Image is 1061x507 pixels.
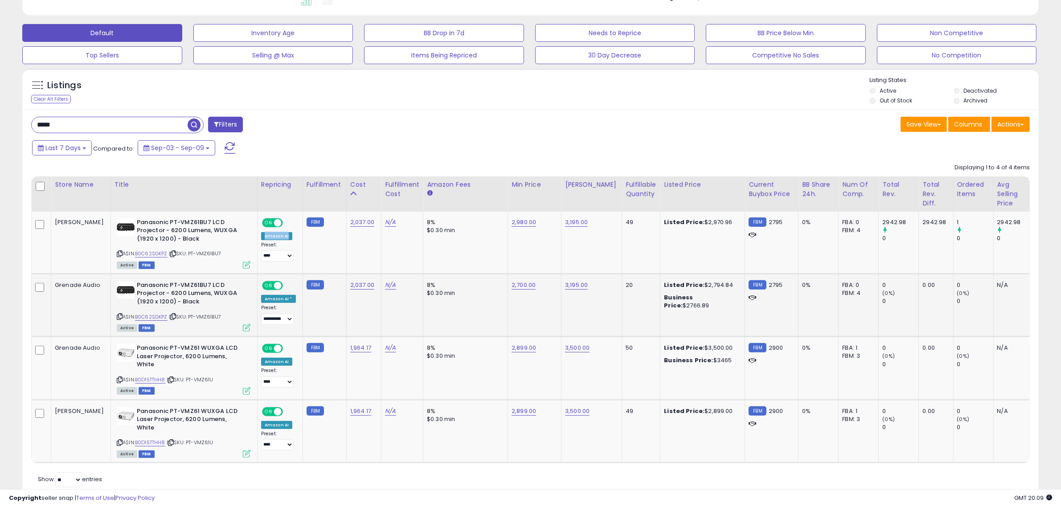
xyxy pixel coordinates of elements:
a: B0C62SGKPZ [135,250,168,258]
small: FBM [307,343,324,352]
button: BB Price Below Min [706,24,866,42]
a: N/A [385,281,396,290]
div: Cost [350,180,377,189]
a: 2,700.00 [512,281,536,290]
div: Total Rev. Diff. [922,180,949,208]
span: ON [263,408,274,415]
div: $0.30 min [427,415,501,423]
b: Business Price: [664,293,693,310]
div: ASIN: [117,218,250,268]
div: Total Rev. [882,180,915,199]
div: $2,899.00 [664,407,738,415]
span: 2900 [769,343,783,352]
div: 1 [957,218,993,226]
strong: Copyright [9,494,41,502]
div: Repricing [261,180,299,189]
div: FBA: 1 [842,407,872,415]
div: Amazon AI * [261,295,296,303]
div: $3465 [664,356,738,364]
span: Last 7 Days [45,143,81,152]
button: 30 Day Decrease [535,46,695,64]
img: 31oQ6YrUh9L._SL40_.jpg [117,407,135,425]
label: Active [880,87,896,94]
div: 2942.98 [922,218,946,226]
button: Needs to Reprice [535,24,695,42]
a: 3,500.00 [565,407,590,416]
div: 0.00 [922,281,946,289]
span: FBM [139,324,155,332]
div: 8% [427,344,501,352]
div: Title [115,180,254,189]
div: 0% [802,407,832,415]
span: Compared to: [93,144,134,153]
div: 0 [882,281,918,289]
div: 8% [427,281,501,289]
button: Competitive No Sales [706,46,866,64]
b: Panasonic PT-VMZ61 WUXGA LCD Laser Projector, 6200 Lumens, White [137,344,245,371]
label: Archived [964,97,988,104]
h5: Listings [47,79,82,92]
a: B0D15TTHH8 [135,439,165,446]
div: Displaying 1 to 4 of 4 items [954,164,1030,172]
b: Panasonic PT-VMZ61 WUXGA LCD Laser Projector, 6200 Lumens, White [137,407,245,434]
a: N/A [385,343,396,352]
div: 0 [882,234,918,242]
span: 2795 [769,218,783,226]
div: $2766.89 [664,294,738,310]
button: Items Being Repriced [364,46,524,64]
div: 49 [626,218,653,226]
a: 2,980.00 [512,218,536,227]
b: Listed Price: [664,343,705,352]
span: | SKU: PT-VMZ61U [167,439,213,446]
small: Amazon Fees. [427,189,432,197]
span: All listings currently available for purchase on Amazon [117,262,137,269]
div: Num of Comp. [842,180,875,199]
span: ON [263,282,274,289]
small: (0%) [957,290,970,297]
div: Preset: [261,242,296,262]
small: FBM [307,217,324,227]
span: | SKU: PT-VMZ61BU7 [169,250,221,257]
div: Amazon AI [261,421,292,429]
div: Fulfillable Quantity [626,180,656,199]
div: BB Share 24h. [802,180,835,199]
a: 2,037.00 [350,218,374,227]
div: 50 [626,344,653,352]
div: 0% [802,344,832,352]
div: Clear All Filters [31,95,71,103]
span: ON [263,219,274,226]
small: FBM [749,217,766,227]
button: No Competition [877,46,1037,64]
a: 1,964.17 [350,343,371,352]
span: All listings currently available for purchase on Amazon [117,450,137,458]
button: Non Competitive [877,24,1037,42]
img: 31QK4qhCNcL._SL40_.jpg [117,218,135,236]
div: 20 [626,281,653,289]
div: Grenade Audio [55,281,104,289]
span: 2795 [769,281,783,289]
button: Default [22,24,182,42]
div: 0 [957,407,993,415]
a: 3,500.00 [565,343,590,352]
div: Preset: [261,368,296,388]
span: All listings currently available for purchase on Amazon [117,324,137,332]
b: Listed Price: [664,218,705,226]
div: Amazon AI [261,232,292,240]
b: Panasonic PT-VMZ61BU7 LCD Projector - 6200 Lumens, WUXGA (1920 x 1200) - Black [137,218,245,245]
div: Fulfillment Cost [385,180,419,199]
button: Inventory Age [193,24,353,42]
a: 3,195.00 [565,218,588,227]
a: B0D15TTHH8 [135,376,165,384]
div: 0 [882,407,918,415]
small: FBM [749,280,766,290]
a: 2,899.00 [512,407,536,416]
div: 0 [957,360,993,368]
div: Avg Selling Price [997,180,1030,208]
small: FBM [307,406,324,416]
div: $2,970.96 [664,218,738,226]
small: (0%) [957,352,970,360]
div: Amazon Fees [427,180,504,189]
b: Listed Price: [664,281,705,289]
small: FBM [307,280,324,290]
div: Fulfillment [307,180,343,189]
